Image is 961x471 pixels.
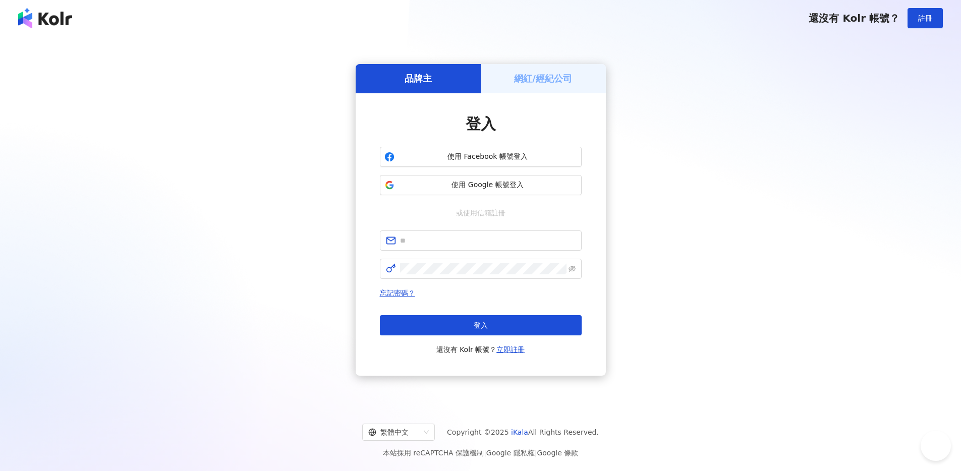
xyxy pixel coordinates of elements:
[809,12,899,24] span: 還沒有 Kolr 帳號？
[569,265,576,272] span: eye-invisible
[380,315,582,335] button: 登入
[474,321,488,329] span: 登入
[449,207,513,218] span: 或使用信箱註冊
[447,426,599,438] span: Copyright © 2025 All Rights Reserved.
[496,345,525,354] a: 立即註冊
[918,14,932,22] span: 註冊
[399,152,577,162] span: 使用 Facebook 帳號登入
[399,180,577,190] span: 使用 Google 帳號登入
[466,115,496,133] span: 登入
[18,8,72,28] img: logo
[511,428,528,436] a: iKala
[908,8,943,28] button: 註冊
[380,289,415,297] a: 忘記密碼？
[380,147,582,167] button: 使用 Facebook 帳號登入
[484,449,486,457] span: |
[383,447,578,459] span: 本站採用 reCAPTCHA 保護機制
[535,449,537,457] span: |
[514,72,572,85] h5: 網紅/經紀公司
[486,449,535,457] a: Google 隱私權
[380,175,582,195] button: 使用 Google 帳號登入
[436,343,525,356] span: 還沒有 Kolr 帳號？
[537,449,578,457] a: Google 條款
[368,424,420,440] div: 繁體中文
[921,431,951,461] iframe: Help Scout Beacon - Open
[405,72,432,85] h5: 品牌主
